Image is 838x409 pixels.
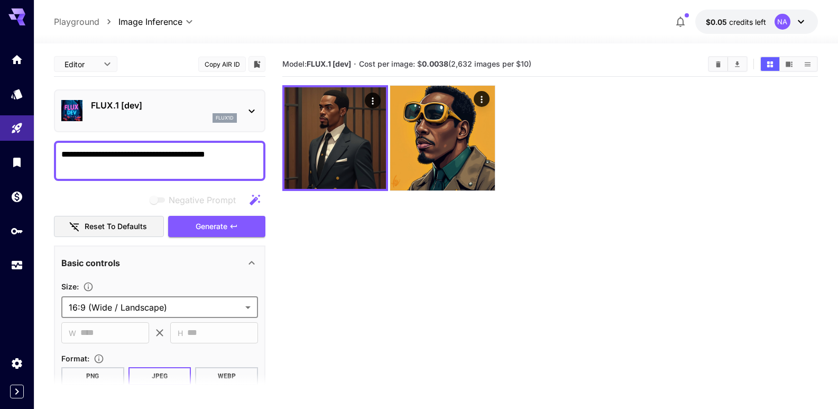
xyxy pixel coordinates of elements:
button: Show images in grid view [761,57,779,71]
button: Add to library [252,58,262,70]
button: PNG [61,367,124,385]
span: Cost per image: $ (2,632 images per $10) [359,59,531,68]
button: Download All [728,57,747,71]
span: credits left [729,17,766,26]
div: Show images in grid viewShow images in video viewShow images in list view [760,56,818,72]
img: Z [390,86,495,190]
div: Clear ImagesDownload All [708,56,748,72]
div: Settings [11,357,23,370]
button: Reset to defaults [54,216,164,238]
div: Actions [365,93,381,108]
img: 2Q== [284,87,386,189]
button: JPEG [128,367,191,385]
button: Expand sidebar [10,385,24,398]
button: Show images in video view [780,57,798,71]
span: $0.05 [706,17,729,26]
p: · [354,58,356,70]
div: Playground [11,122,23,135]
span: W [69,327,76,339]
div: Models [11,87,23,101]
div: Actions [474,91,490,107]
button: Copy AIR ID [198,57,246,72]
div: $0.05 [706,16,766,28]
div: Wallet [11,190,23,203]
button: Generate [168,216,265,238]
div: Library [11,156,23,169]
span: Editor [65,59,97,70]
nav: breadcrumb [54,15,118,28]
p: FLUX.1 [dev] [91,99,237,112]
p: flux1d [216,114,234,122]
span: 16:9 (Wide / Landscape) [69,301,241,314]
div: Usage [11,259,23,272]
div: FLUX.1 [dev]flux1d [61,95,258,127]
div: NA [775,14,790,30]
b: 0.0038 [422,59,448,68]
span: Negative Prompt [169,194,236,206]
button: WEBP [195,367,258,385]
div: Home [11,53,23,66]
span: Model: [282,59,351,68]
span: Format : [61,354,89,363]
span: H [178,327,183,339]
button: Adjust the dimensions of the generated image by specifying its width and height in pixels, or sel... [79,281,98,292]
span: Image Inference [118,15,182,28]
span: Generate [196,220,227,233]
a: Playground [54,15,99,28]
div: Basic controls [61,250,258,276]
span: Negative prompts are not compatible with the selected model. [148,193,244,206]
b: FLUX.1 [dev] [307,59,351,68]
div: API Keys [11,224,23,238]
button: Choose the file format for the output image. [89,353,108,364]
button: Clear Images [709,57,728,71]
button: Show images in list view [798,57,817,71]
span: Size : [61,282,79,291]
p: Basic controls [61,257,120,269]
button: $0.05NA [695,10,818,34]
